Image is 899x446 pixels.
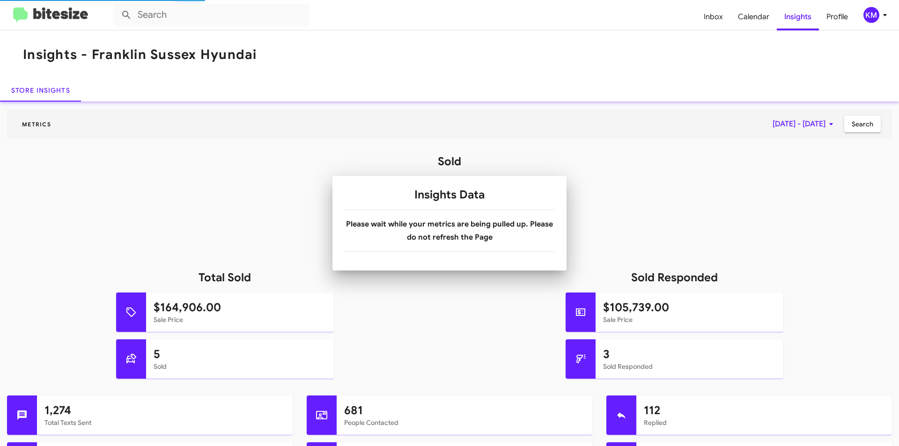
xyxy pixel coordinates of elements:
mat-card-subtitle: Sold Responded [603,362,776,371]
h1: 681 [344,403,585,418]
h1: 112 [644,403,884,418]
span: Profile [819,3,855,30]
h1: $164,906.00 [154,300,326,315]
h1: Insights Data [344,187,555,202]
h1: $105,739.00 [603,300,776,315]
mat-card-subtitle: Sale Price [603,315,776,324]
h1: Sold Responded [449,270,899,285]
mat-card-subtitle: People Contacted [344,418,585,427]
h1: 1,274 [44,403,285,418]
span: Metrics [15,121,59,128]
input: Search [113,4,310,26]
mat-card-subtitle: Total Texts Sent [44,418,285,427]
span: Search [852,116,873,132]
h1: Insights - Franklin Sussex Hyundai [23,47,257,62]
mat-card-subtitle: Sold [154,362,326,371]
div: KM [863,7,879,23]
span: [DATE] - [DATE] [773,116,837,132]
span: Calendar [730,3,777,30]
h1: 5 [154,347,326,362]
span: Insights [777,3,819,30]
b: Please wait while your metrics are being pulled up. Please do not refresh the Page [346,219,553,242]
mat-card-subtitle: Replied [644,418,884,427]
h1: 3 [603,347,776,362]
span: Inbox [696,3,730,30]
mat-card-subtitle: Sale Price [154,315,326,324]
